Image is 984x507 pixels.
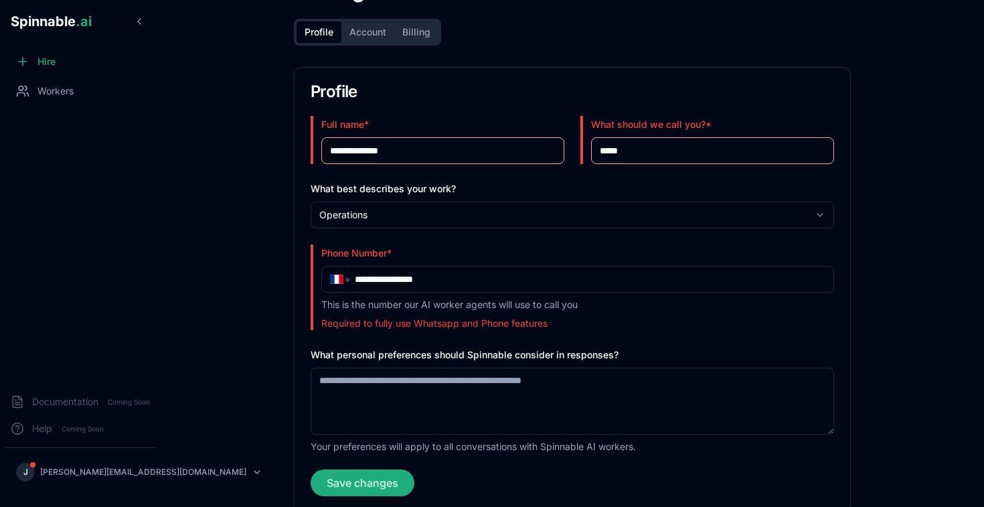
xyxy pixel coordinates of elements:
[311,183,456,194] label: What best describes your work?
[311,440,834,453] p: Your preferences will apply to all conversations with Spinnable AI workers.
[11,459,150,486] button: J[PERSON_NAME][EMAIL_ADDRESS][DOMAIN_NAME]
[321,317,834,330] p: Required to fully use Whatsapp and Phone features
[58,423,108,435] span: Coming Soon
[40,467,246,478] p: [PERSON_NAME][EMAIL_ADDRESS][DOMAIN_NAME]
[104,396,154,409] span: Coming Soon
[311,84,834,100] h3: Profile
[321,119,369,130] label: Full name
[37,55,56,68] span: Hire
[311,469,414,496] button: Save changes
[76,13,92,29] span: .ai
[297,21,341,43] button: Profile
[23,467,28,478] span: J
[341,21,394,43] button: Account
[321,298,834,311] p: This is the number our AI worker agents will use to call you
[591,119,712,130] label: What should we call you?
[321,247,392,259] label: Phone Number
[32,395,98,409] span: Documentation
[311,349,619,360] label: What personal preferences should Spinnable consider in responses?
[11,13,92,29] span: Spinnable
[32,422,52,435] span: Help
[37,84,74,98] span: Workers
[394,21,438,43] button: Billing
